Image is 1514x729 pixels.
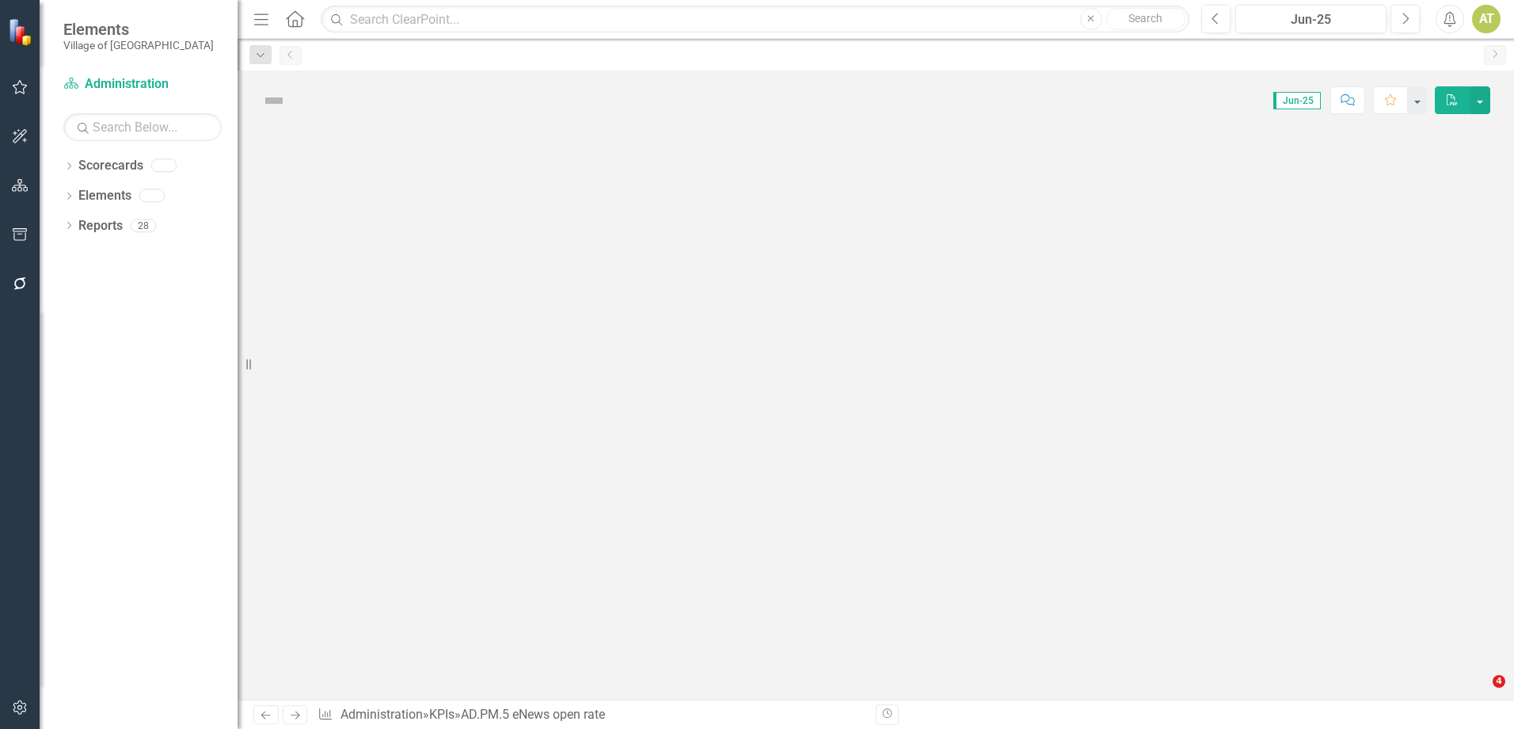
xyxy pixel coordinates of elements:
span: Search [1128,12,1162,25]
a: KPIs [429,707,455,722]
input: Search Below... [63,113,222,141]
div: Jun-25 [1241,10,1381,29]
iframe: Intercom live chat [1460,675,1498,713]
div: 28 [131,219,156,232]
img: Not Defined [261,88,287,113]
a: Administration [340,707,423,722]
img: ClearPoint Strategy [8,18,36,46]
button: AT [1472,5,1501,33]
span: 4 [1493,675,1505,688]
small: Village of [GEOGRAPHIC_DATA] [63,39,214,52]
div: AD.PM.5 eNews open rate [461,707,605,722]
span: Elements [63,20,214,39]
div: » » [318,706,864,724]
button: Jun-25 [1235,5,1387,33]
a: Elements [78,187,131,205]
input: Search ClearPoint... [321,6,1189,33]
a: Reports [78,217,123,235]
a: Administration [63,75,222,94]
a: Scorecards [78,157,143,175]
span: Jun-25 [1273,92,1321,109]
button: Search [1106,8,1185,30]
